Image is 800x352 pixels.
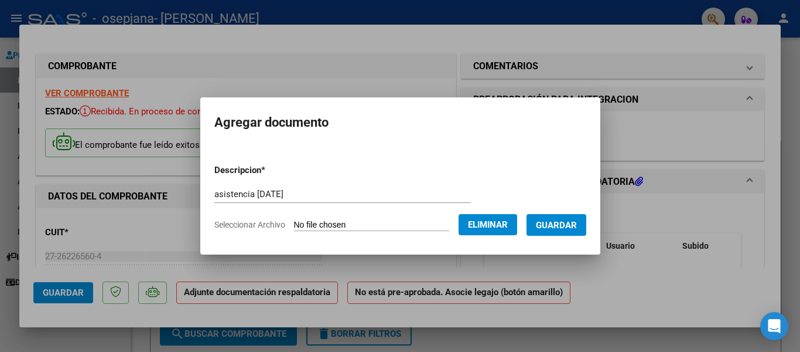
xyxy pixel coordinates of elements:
[536,220,577,231] span: Guardar
[760,312,788,340] div: Open Intercom Messenger
[527,214,586,236] button: Guardar
[214,164,326,177] p: Descripcion
[459,214,517,235] button: Eliminar
[214,220,285,229] span: Seleccionar Archivo
[214,111,586,134] h2: Agregar documento
[468,219,508,230] span: Eliminar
